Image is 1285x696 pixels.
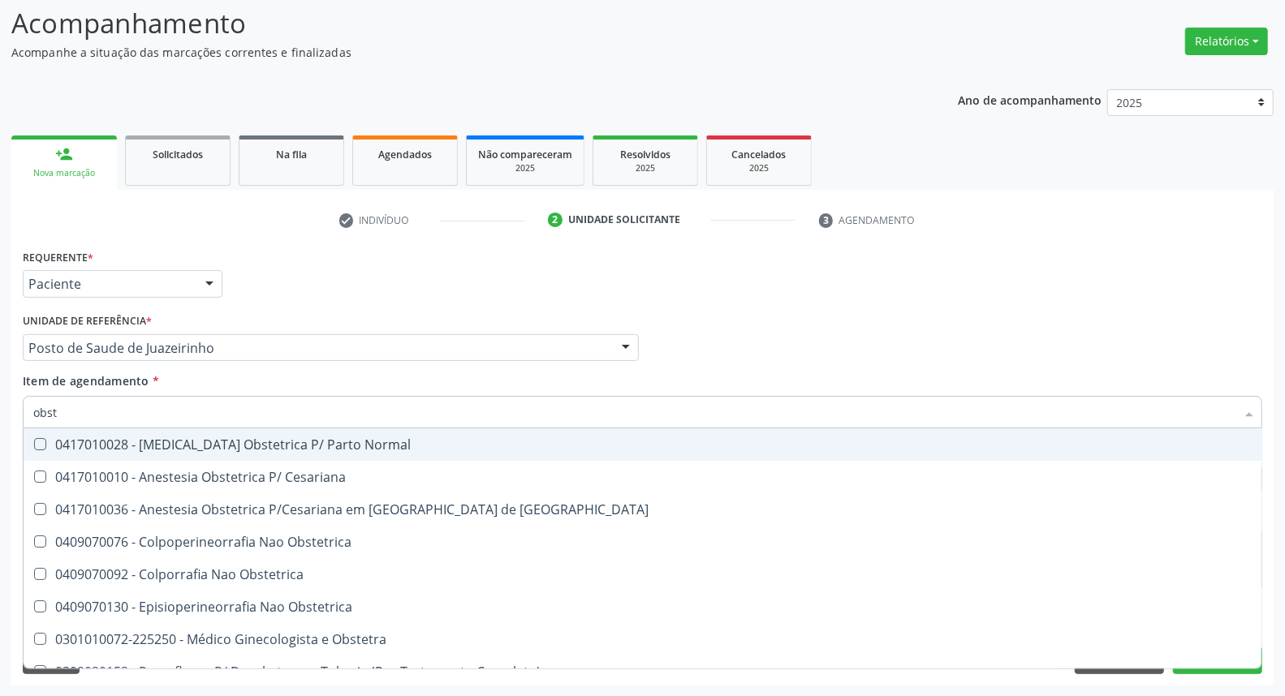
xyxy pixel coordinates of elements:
[33,396,1235,428] input: Buscar por procedimentos
[378,148,432,161] span: Agendados
[33,503,1252,516] div: 0417010036 - Anestesia Obstetrica P/Cesariana em [GEOGRAPHIC_DATA] de [GEOGRAPHIC_DATA]
[33,665,1252,678] div: 0309030153 - Persuflacao P/ Desobstrucao Tubaria (Por Tratamento Completo)
[33,470,1252,483] div: 0417010010 - Anestesia Obstetrica P/ Cesariana
[478,148,572,161] span: Não compareceram
[23,167,106,179] div: Nova marcação
[1185,28,1268,55] button: Relatórios
[11,3,895,44] p: Acompanhamento
[33,633,1252,646] div: 0301010072-225250 - Médico Ginecologista e Obstetra
[23,309,152,334] label: Unidade de referência
[548,213,563,227] div: 2
[605,162,686,174] div: 2025
[276,148,307,161] span: Na fila
[958,89,1102,110] p: Ano de acompanhamento
[478,162,572,174] div: 2025
[33,535,1252,548] div: 0409070076 - Colpoperineorrafia Nao Obstetrica
[33,568,1252,581] div: 0409070092 - Colporrafia Nao Obstetrica
[55,145,73,163] div: person_add
[33,600,1252,613] div: 0409070130 - Episioperineorrafia Nao Obstetrica
[153,148,203,161] span: Solicitados
[11,44,895,61] p: Acompanhe a situação das marcações correntes e finalizadas
[33,438,1252,451] div: 0417010028 - [MEDICAL_DATA] Obstetrica P/ Parto Normal
[732,148,787,161] span: Cancelados
[620,148,671,161] span: Resolvidos
[28,340,606,356] span: Posto de Saude de Juazeirinho
[23,373,149,389] span: Item de agendamento
[23,245,93,270] label: Requerente
[718,162,800,174] div: 2025
[568,213,680,227] div: Unidade solicitante
[28,276,189,292] span: Paciente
